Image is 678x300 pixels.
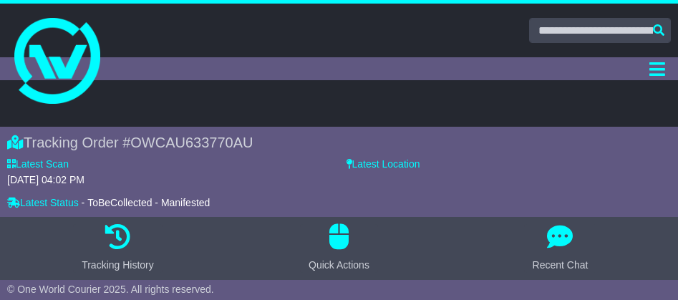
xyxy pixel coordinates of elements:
span: - [82,197,85,209]
span: ToBeCollected - Manifested [87,197,210,208]
span: OWCAU633770AU [130,135,253,150]
button: Tracking History [73,224,163,273]
button: Recent Chat [524,224,597,273]
button: Quick Actions [300,224,378,273]
span: [DATE] 04:02 PM [7,174,84,185]
div: Tracking Order # [7,134,671,151]
div: Tracking History [82,258,154,273]
label: Latest Status [7,197,79,209]
button: Toggle navigation [643,57,671,80]
div: Recent Chat [533,258,589,273]
span: © One World Courier 2025. All rights reserved. [7,284,214,295]
label: Latest Location [347,158,420,170]
div: Quick Actions [309,258,369,273]
label: Latest Scan [7,158,69,170]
